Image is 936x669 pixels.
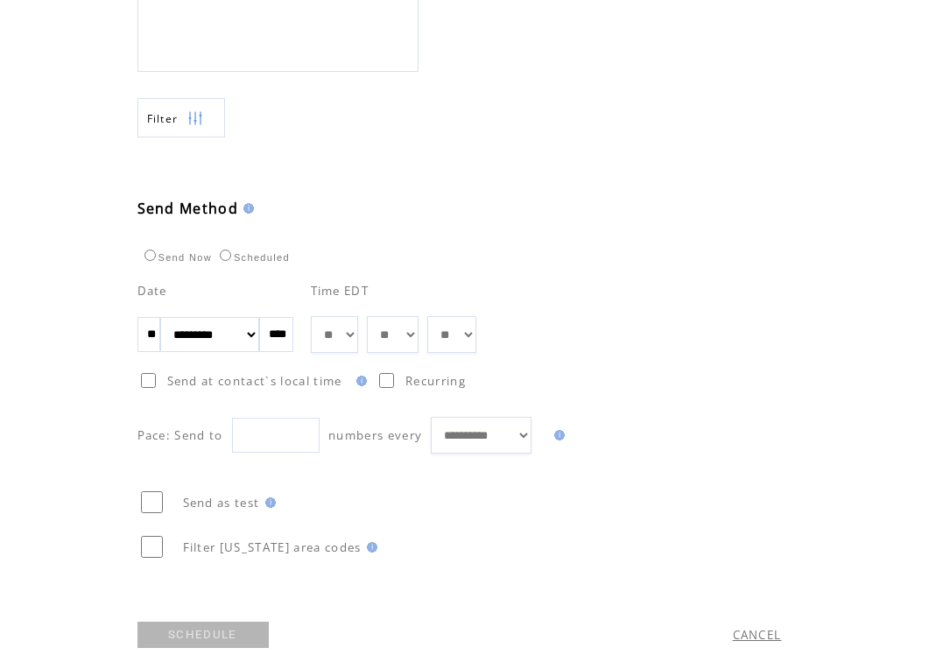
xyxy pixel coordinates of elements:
img: help.gif [260,497,276,508]
label: Scheduled [215,252,290,263]
img: filters.png [187,99,203,138]
span: Send Method [137,199,239,218]
span: Pace: Send to [137,427,223,443]
span: Date [137,283,167,299]
span: Filter [US_STATE] area codes [183,539,362,555]
span: Send as test [183,495,260,511]
a: Filter [137,98,225,137]
span: numbers every [328,427,422,443]
img: help.gif [351,376,367,386]
span: Send at contact`s local time [167,373,342,389]
span: Show filters [147,111,179,126]
input: Send Now [144,250,156,261]
a: SCHEDULE [137,622,269,648]
input: Scheduled [220,250,231,261]
span: Recurring [405,373,466,389]
img: help.gif [238,203,254,214]
span: Time EDT [311,283,369,299]
label: Send Now [140,252,212,263]
img: help.gif [549,430,565,440]
img: help.gif [362,542,377,553]
a: CANCEL [733,627,782,643]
